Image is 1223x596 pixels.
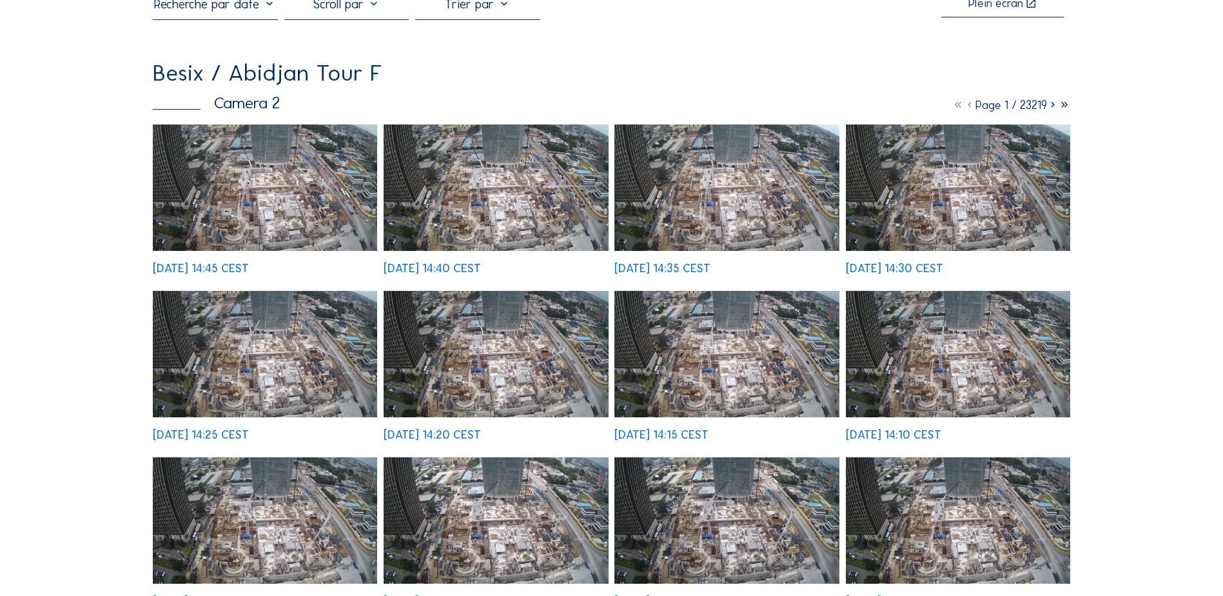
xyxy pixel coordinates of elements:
[153,457,377,584] img: image_53158815
[153,61,382,84] div: Besix / Abidjan Tour F
[153,124,377,251] img: image_53159900
[614,291,839,417] img: image_53158990
[153,291,377,417] img: image_53159330
[614,457,839,584] img: image_53158440
[846,429,941,441] div: [DATE] 14:10 CEST
[614,429,709,441] div: [DATE] 14:15 CEST
[384,429,481,441] div: [DATE] 14:20 CEST
[846,124,1070,251] img: image_53159422
[384,291,608,417] img: image_53159237
[384,457,608,584] img: image_53158683
[614,263,710,274] div: [DATE] 14:35 CEST
[384,124,608,251] img: image_53159805
[846,291,1070,417] img: image_53158904
[384,263,481,274] div: [DATE] 14:40 CEST
[975,98,1047,112] span: Page 1 / 23219
[153,429,249,441] div: [DATE] 14:25 CEST
[153,263,249,274] div: [DATE] 14:45 CEST
[846,457,1070,584] img: image_53158344
[153,95,280,111] div: Camera 2
[614,124,839,251] img: image_53159575
[846,263,943,274] div: [DATE] 14:30 CEST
